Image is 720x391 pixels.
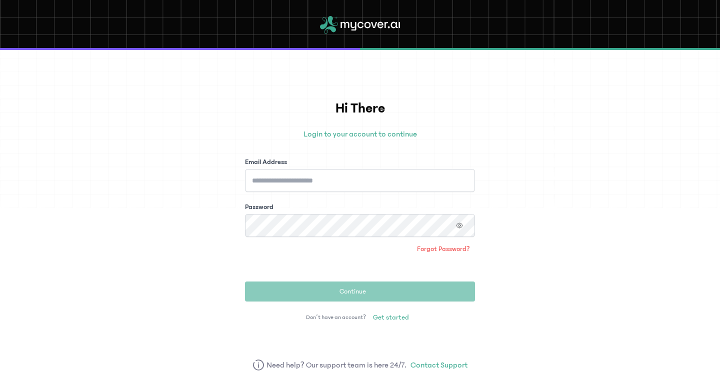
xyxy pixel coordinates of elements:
[266,359,407,371] span: Need help? Our support team is here 24/7.
[417,244,470,254] span: Forgot Password?
[306,313,366,321] span: Don’t have an account?
[245,98,475,119] h1: Hi There
[412,241,475,257] a: Forgot Password?
[245,128,475,140] p: Login to your account to continue
[245,281,475,301] button: Continue
[245,202,273,212] label: Password
[373,312,409,322] span: Get started
[339,286,366,296] span: Continue
[368,309,414,325] a: Get started
[245,157,287,167] label: Email Address
[410,359,467,371] a: Contact Support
